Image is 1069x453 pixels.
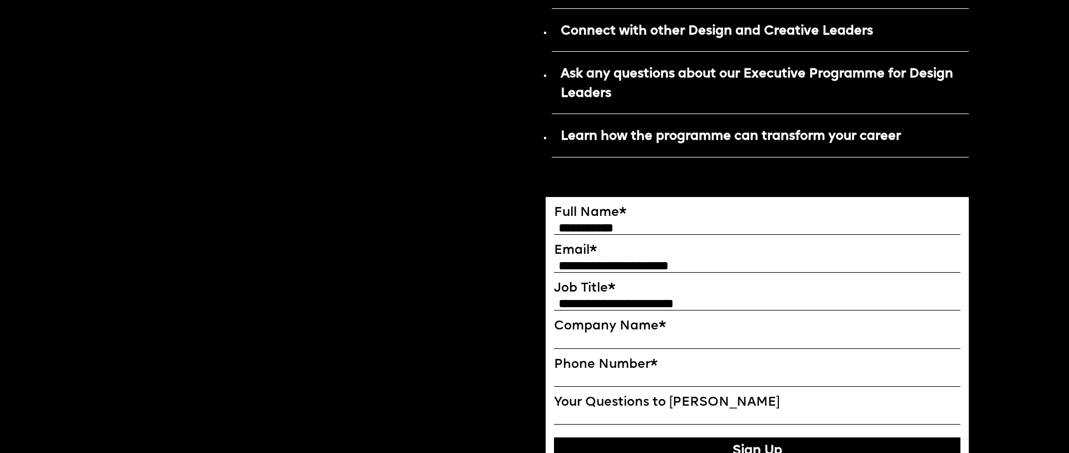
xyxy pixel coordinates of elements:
label: Full Name [554,205,960,221]
label: Phone Number* [554,357,960,373]
label: Job Title [554,281,960,297]
strong: Ask any questions about our Executive Programme for Design Leaders [561,68,953,100]
strong: Learn how the programme can transform your career [561,130,901,143]
label: Your Questions to [PERSON_NAME] [554,395,960,411]
label: Email [554,243,960,259]
strong: Connect with other Design and Creative Leaders [561,25,873,38]
label: Company Name [554,319,960,334]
